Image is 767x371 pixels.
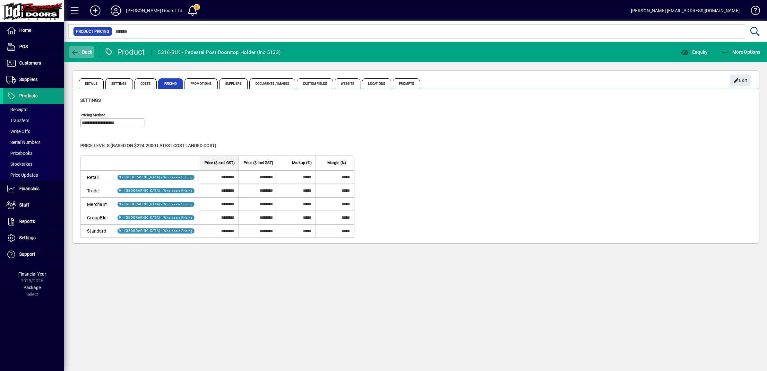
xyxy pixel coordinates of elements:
[3,55,64,71] a: Customers
[3,22,64,39] a: Home
[3,115,64,126] a: Transfers
[3,181,64,197] a: Financials
[297,78,333,89] span: Custom Fields
[19,252,35,257] span: Support
[249,78,296,89] span: Documents / Images
[3,197,64,213] a: Staff
[80,143,216,148] span: Price levels (based on $224.2000 Latest cost landed cost)
[119,216,193,219] span: 9 - [GEOGRAPHIC_DATA] - Wholesale Pricing
[746,1,759,22] a: Knowledge Base
[104,47,145,57] div: Product
[105,78,133,89] span: Settings
[158,47,280,57] div: 5316-BLK - Pedestal Post Doorstop Holder (Inc 5133)
[335,78,361,89] span: Website
[19,77,38,82] span: Suppliers
[23,285,41,290] span: Package
[119,229,193,233] span: 9 - [GEOGRAPHIC_DATA] - Wholesale Pricing
[80,98,101,103] span: Settings
[81,113,106,117] mat-label: Pricing method
[19,44,28,49] span: POS
[126,5,182,16] div: [PERSON_NAME] Doors Ltd
[19,219,35,224] span: Reports
[393,78,420,89] span: Prompts
[3,39,64,55] a: POS
[679,46,709,58] button: Enquiry
[69,46,94,58] button: Back
[3,170,64,181] a: Price Updates
[19,202,29,208] span: Staff
[3,246,64,262] a: Support
[119,189,193,192] span: 9 - [GEOGRAPHIC_DATA] - Wholesale Pricing
[81,170,112,184] td: Retail
[6,129,30,134] span: Write Offs
[3,126,64,137] a: Write Offs
[3,159,64,170] a: Stocktakes
[158,78,183,89] span: Pricing
[3,72,64,88] a: Suppliers
[3,137,64,148] a: Serial Numbers
[327,159,346,166] span: Margin (%)
[631,5,740,16] div: [PERSON_NAME] [EMAIL_ADDRESS][DOMAIN_NAME]
[19,60,41,66] span: Customers
[79,78,104,89] span: Details
[64,46,99,58] app-page-header-button: Back
[6,140,40,145] span: Serial Numbers
[119,175,193,179] span: 9 - [GEOGRAPHIC_DATA] - Wholesale Pricing
[134,78,157,89] span: Costs
[6,151,32,156] span: Pricebooks
[721,49,761,55] span: More Options
[185,78,218,89] span: Promotions
[292,159,312,166] span: Markup (%)
[19,235,36,240] span: Settings
[3,214,64,230] a: Reports
[18,271,46,277] span: Financial Year
[6,162,32,167] span: Stocktakes
[81,211,112,224] td: GroupBldr
[730,75,751,86] button: Edit
[106,5,126,16] button: Profile
[6,118,29,123] span: Transfers
[19,28,31,33] span: Home
[76,28,109,35] span: Product Pricing
[6,107,27,112] span: Receipts
[19,93,38,98] span: Products
[81,224,112,237] td: Standard
[219,78,248,89] span: Suppliers
[681,49,708,55] span: Enquiry
[734,75,747,86] span: Edit
[204,159,235,166] span: Price ($ excl GST)
[3,104,64,115] a: Receipts
[71,49,92,55] span: Back
[81,184,112,197] td: Trade
[244,159,273,166] span: Price ($ incl GST)
[6,172,38,178] span: Price Updates
[81,197,112,211] td: Merchant
[119,202,193,206] span: 9 - [GEOGRAPHIC_DATA] - Wholesale Pricing
[3,230,64,246] a: Settings
[3,148,64,159] a: Pricebooks
[19,186,39,191] span: Financials
[720,46,762,58] button: More Options
[85,5,106,16] button: Add
[362,78,391,89] span: Locations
